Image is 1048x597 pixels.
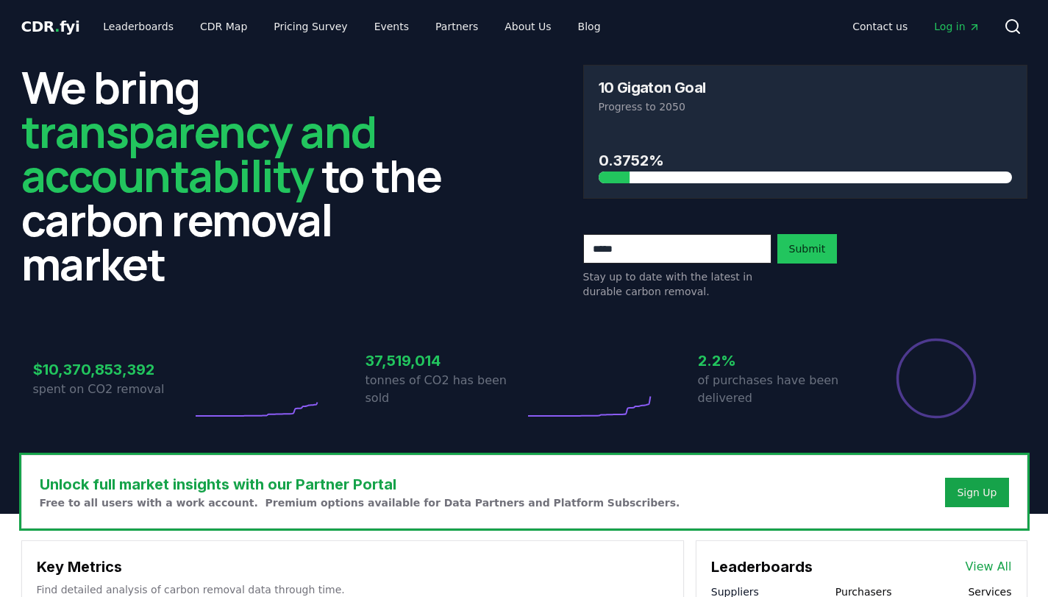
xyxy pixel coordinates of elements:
[777,234,838,264] button: Submit
[21,101,377,205] span: transparency and accountability
[966,558,1012,576] a: View All
[91,13,185,40] a: Leaderboards
[91,13,612,40] nav: Main
[366,372,524,407] p: tonnes of CO2 has been sold
[599,80,706,95] h3: 10 Gigaton Goal
[40,495,680,510] p: Free to all users with a work account. Premium options available for Data Partners and Platform S...
[711,556,813,578] h3: Leaderboards
[583,269,771,299] p: Stay up to date with the latest in durable carbon removal.
[21,16,80,37] a: CDR.fyi
[424,13,490,40] a: Partners
[188,13,259,40] a: CDR Map
[922,13,991,40] a: Log in
[957,485,997,500] a: Sign Up
[599,99,1012,114] p: Progress to 2050
[698,350,857,372] h3: 2.2%
[363,13,421,40] a: Events
[21,65,466,286] h2: We bring to the carbon removal market
[841,13,991,40] nav: Main
[945,478,1008,507] button: Sign Up
[493,13,563,40] a: About Us
[262,13,359,40] a: Pricing Survey
[366,350,524,372] h3: 37,519,014
[37,556,669,578] h3: Key Metrics
[934,19,980,34] span: Log in
[841,13,919,40] a: Contact us
[21,18,80,35] span: CDR fyi
[37,582,669,597] p: Find detailed analysis of carbon removal data through time.
[33,358,192,381] h3: $10,370,853,392
[599,149,1012,172] h3: 0.3752%
[33,381,192,398] p: spent on CO2 removal
[54,18,60,35] span: .
[895,337,977,420] div: Percentage of sales delivered
[698,372,857,407] p: of purchases have been delivered
[566,13,613,40] a: Blog
[40,473,680,495] h3: Unlock full market insights with our Partner Portal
